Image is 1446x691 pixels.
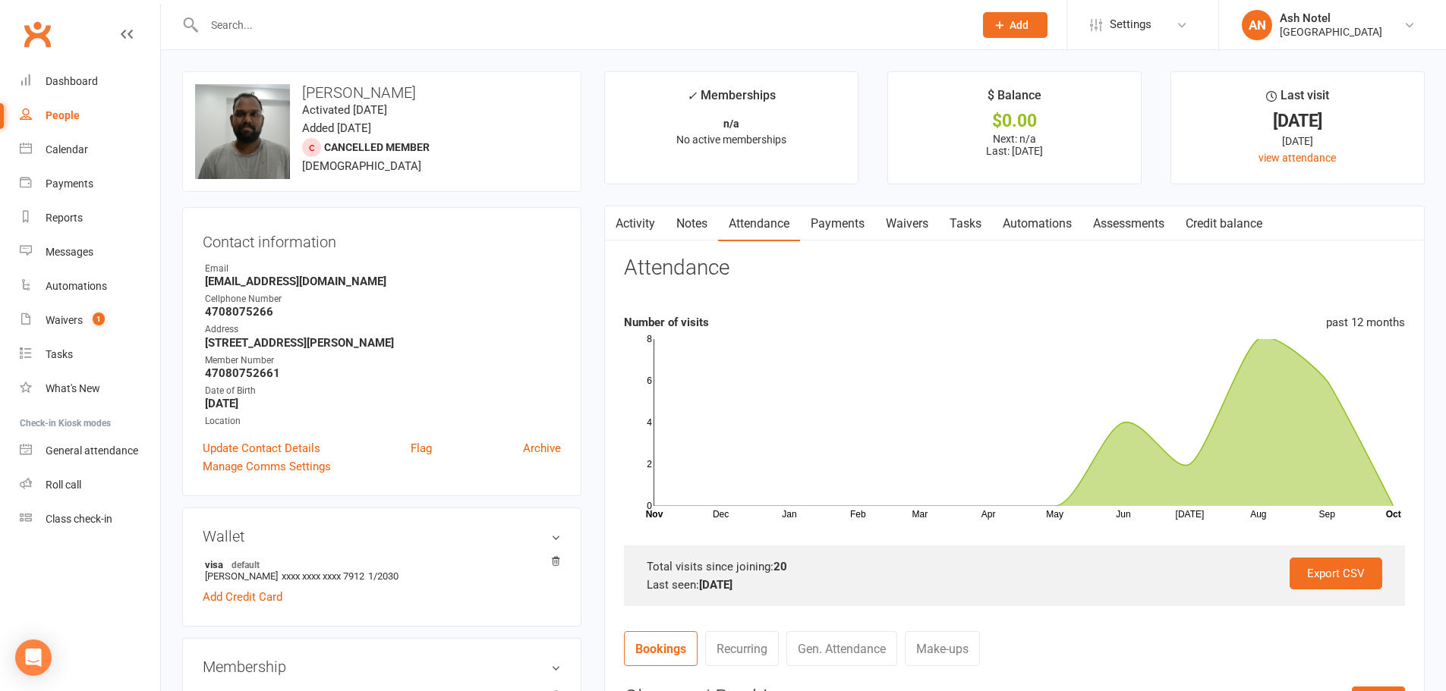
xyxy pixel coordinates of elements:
[411,439,432,457] a: Flag
[93,313,105,325] span: 1
[15,639,52,676] div: Open Intercom Messenger
[20,167,160,201] a: Payments
[282,570,364,582] span: xxxx xxxx xxxx 7912
[20,468,160,502] a: Roll call
[203,528,561,545] h3: Wallet
[205,366,561,380] strong: 47080752661
[46,75,98,87] div: Dashboard
[20,372,160,406] a: What's New
[666,206,718,241] a: Notes
[992,206,1082,241] a: Automations
[18,15,56,53] a: Clubworx
[302,103,387,117] time: Activated [DATE]
[205,275,561,288] strong: [EMAIL_ADDRESS][DOMAIN_NAME]
[624,631,698,666] a: Bookings
[902,113,1127,129] div: $0.00
[205,262,561,276] div: Email
[20,64,160,99] a: Dashboard
[324,141,430,153] span: Cancelled member
[1175,206,1273,241] a: Credit balance
[939,206,992,241] a: Tasks
[302,159,421,173] span: [DEMOGRAPHIC_DATA]
[205,353,561,368] div: Member Number
[20,133,160,167] a: Calendar
[676,133,786,146] span: No active memberships
[46,109,80,121] div: People
[205,292,561,306] div: Cellphone Number
[1185,113,1410,129] div: [DATE]
[205,305,561,319] strong: 4708075266
[1326,313,1405,331] div: past 12 months
[1110,8,1151,42] span: Settings
[203,588,282,606] a: Add Credit Card
[902,133,1127,157] p: Next: n/a Last: [DATE]
[773,560,787,573] strong: 20
[523,439,561,457] a: Archive
[227,558,264,570] span: default
[1010,19,1029,31] span: Add
[46,143,88,155] div: Calendar
[687,86,776,114] div: Memberships
[1082,206,1175,241] a: Assessments
[46,314,83,326] div: Waivers
[20,434,160,468] a: General attendance kiosk mode
[20,502,160,536] a: Class kiosk mode
[368,570,399,582] span: 1/2030
[875,206,939,241] a: Waivers
[718,206,800,241] a: Attendance
[1280,25,1382,39] div: [GEOGRAPHIC_DATA]
[203,439,320,457] a: Update Contact Details
[624,256,729,280] h3: Attendance
[983,12,1047,38] button: Add
[1259,152,1336,164] a: view attendance
[205,322,561,337] div: Address
[302,121,371,135] time: Added [DATE]
[46,348,73,360] div: Tasks
[647,576,1382,594] div: Last seen:
[46,382,100,394] div: What's New
[1242,10,1272,40] div: AN
[46,513,112,525] div: Class check-in
[647,558,1382,576] div: Total visits since joining:
[20,201,160,235] a: Reports
[200,14,963,36] input: Search...
[605,206,666,241] a: Activity
[1280,11,1382,25] div: Ash Notel
[46,212,83,224] div: Reports
[203,457,331,476] a: Manage Comms Settings
[786,631,897,666] a: Gen. Attendance
[20,235,160,269] a: Messages
[905,631,980,666] a: Make-ups
[1266,86,1329,113] div: Last visit
[205,336,561,350] strong: [STREET_ADDRESS][PERSON_NAME]
[20,338,160,372] a: Tasks
[624,316,709,329] strong: Number of visits
[705,631,779,666] a: Recurring
[20,303,160,338] a: Waivers 1
[699,578,732,592] strong: [DATE]
[205,384,561,398] div: Date of Birth
[723,118,739,130] strong: n/a
[195,84,569,101] h3: [PERSON_NAME]
[1185,133,1410,149] div: [DATE]
[205,558,553,570] strong: visa
[988,86,1041,113] div: $ Balance
[46,479,81,491] div: Roll call
[687,89,697,103] i: ✓
[46,246,93,258] div: Messages
[203,556,561,584] li: [PERSON_NAME]
[46,177,93,190] div: Payments
[1290,558,1382,589] a: Export CSV
[20,269,160,303] a: Automations
[800,206,875,241] a: Payments
[20,99,160,133] a: People
[195,84,290,179] img: image1748905197.png
[205,397,561,410] strong: [DATE]
[203,658,561,675] h3: Membership
[205,414,561,429] div: Location
[203,228,561,250] h3: Contact information
[46,280,107,292] div: Automations
[46,444,138,457] div: General attendance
